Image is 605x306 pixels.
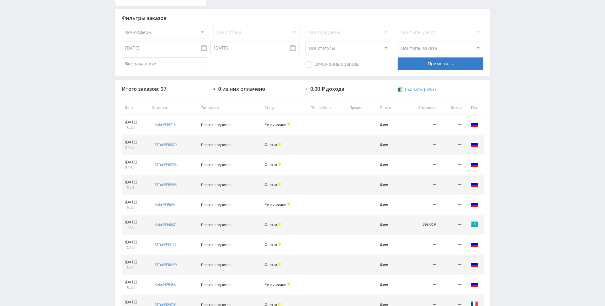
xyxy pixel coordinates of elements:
[404,155,440,175] td: —
[346,101,377,115] th: Предмет
[155,202,176,207] div: kai#9535694
[265,182,277,187] span: Оплата
[265,282,286,287] span: Регистрация
[278,303,281,306] span: Холд
[122,101,149,115] th: Дата
[265,202,286,207] span: Регистрация
[265,162,277,167] span: Оплата
[287,123,290,126] span: Холд
[125,185,146,190] div: 19:51
[278,163,281,166] span: Холд
[398,86,436,93] a: Скачать (.xlsx)
[122,86,207,92] div: Итого заказов: 37
[218,86,265,92] div: 0 из них оплачено
[380,223,401,227] div: Дзен
[380,283,401,287] div: Дзен
[470,140,478,148] img: rus.png
[278,143,281,146] span: Холд
[440,101,464,115] th: Доход
[122,57,207,70] input: Все заказчики
[125,300,146,305] div: [DATE]
[155,222,176,227] div: kai#9534067
[125,245,146,250] div: 15:06
[470,160,478,168] img: rus.png
[125,285,146,290] div: 18:30
[440,255,464,275] td: —
[465,101,484,115] th: Гео
[470,120,478,128] img: rus.png
[405,87,436,92] span: Скачать (.xlsx)
[287,283,290,286] span: Холд
[201,282,231,287] span: Первая подписка
[201,262,231,267] span: Первая подписка
[198,101,261,115] th: Тип заказа
[398,86,403,92] img: xlsx
[404,195,440,215] td: —
[404,235,440,255] td: —
[261,101,308,115] th: Статус
[125,240,146,245] div: [DATE]
[404,215,440,235] td: 399,00 ₽
[125,280,146,285] div: [DATE]
[380,203,401,207] div: Дзен
[404,255,440,275] td: —
[278,183,281,186] span: Холд
[470,280,478,288] img: rus.png
[265,122,286,127] span: Регистрация
[310,86,344,92] div: 0,00 ₽ дохода
[125,165,146,170] div: 07:45
[155,182,177,187] div: std#9535953
[278,223,281,226] span: Холд
[404,175,440,195] td: —
[125,260,146,265] div: [DATE]
[440,175,464,195] td: —
[278,263,281,266] span: Холд
[125,125,146,130] div: 10:30
[125,225,146,230] div: 17:00
[404,115,440,135] td: —
[440,135,464,155] td: —
[265,262,277,267] span: Оплата
[201,142,231,147] span: Первая подписка
[125,145,146,150] div: 07:50
[440,115,464,135] td: —
[155,242,177,247] div: std#9533122
[380,243,401,247] div: Дзен
[201,162,231,167] span: Первая подписка
[122,15,484,21] div: Фильтры заказов
[470,240,478,248] img: rus.png
[125,160,146,165] div: [DATE]
[265,222,277,227] span: Оплата
[155,122,176,127] div: kai#9539715
[201,182,231,187] span: Первая подписка
[380,183,401,187] div: Дзен
[470,200,478,208] img: rus.png
[149,101,198,115] th: № заказа
[440,215,464,235] td: —
[265,142,277,147] span: Оплата
[470,260,478,268] img: rus.png
[278,243,281,246] span: Холд
[125,120,146,125] div: [DATE]
[155,282,176,287] div: kai#9525486
[201,242,231,247] span: Первая подписка
[155,262,177,267] div: std#9530490
[125,220,146,225] div: [DATE]
[398,57,483,70] div: Применить
[155,142,177,147] div: std#9538829
[440,155,464,175] td: —
[440,195,464,215] td: —
[125,140,146,145] div: [DATE]
[308,101,346,115] th: Тип работы
[380,263,401,267] div: Дзен
[404,275,440,295] td: —
[201,202,231,207] span: Первая подписка
[125,180,146,185] div: [DATE]
[380,163,401,167] div: Дзен
[201,122,231,127] span: Первая подписка
[470,180,478,188] img: rus.png
[125,200,146,205] div: [DATE]
[440,275,464,295] td: —
[306,61,360,68] span: Оплаченные заказы
[125,205,146,210] div: 19:30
